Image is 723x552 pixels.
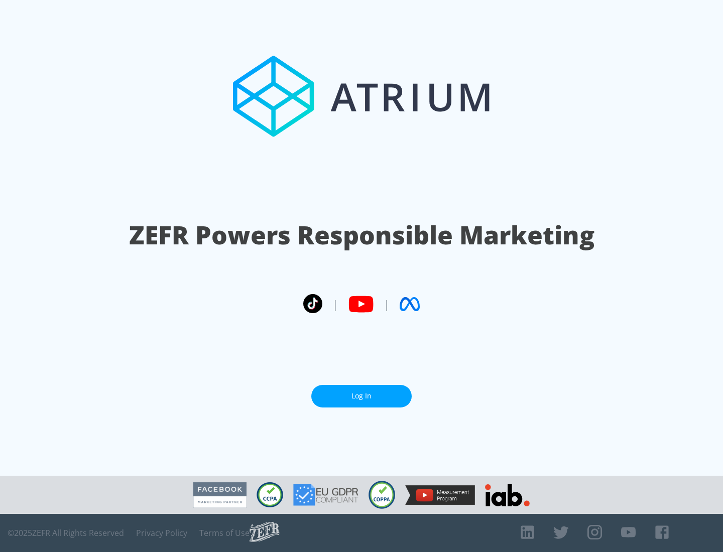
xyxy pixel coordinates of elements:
img: YouTube Measurement Program [405,485,475,505]
img: Facebook Marketing Partner [193,482,247,508]
a: Privacy Policy [136,528,187,538]
img: COPPA Compliant [369,481,395,509]
span: | [384,297,390,312]
span: | [332,297,338,312]
img: GDPR Compliant [293,484,358,506]
a: Log In [311,385,412,407]
a: Terms of Use [199,528,250,538]
img: IAB [485,484,530,506]
h1: ZEFR Powers Responsible Marketing [129,218,594,252]
img: CCPA Compliant [257,482,283,507]
span: © 2025 ZEFR All Rights Reserved [8,528,124,538]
